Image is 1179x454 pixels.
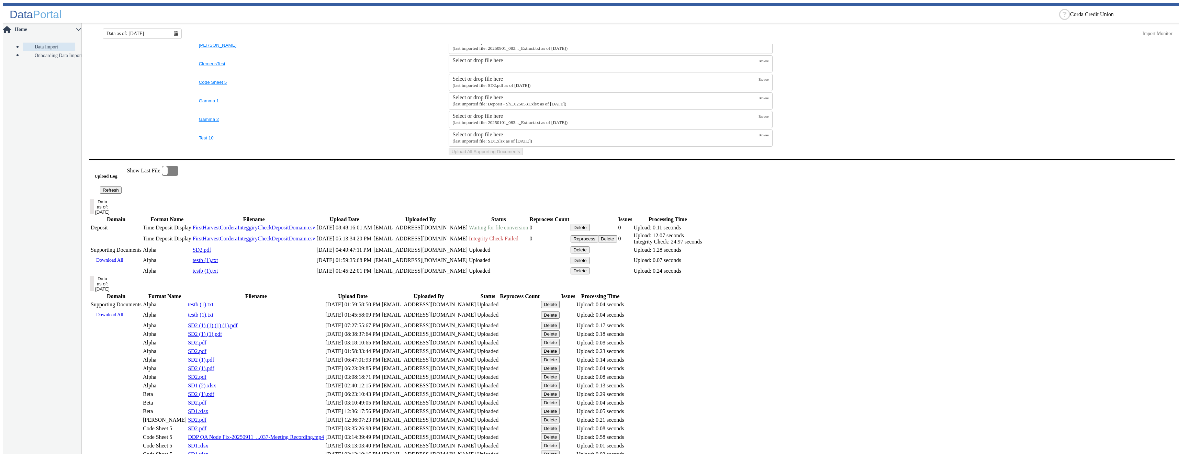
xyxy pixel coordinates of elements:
[477,408,498,414] span: Uploaded
[316,216,373,223] th: Upload Date
[14,27,76,32] span: Home
[193,268,218,274] a: testb (1).txt
[3,36,81,66] p-accordion-content: Home
[633,257,702,263] div: Upload: 0.07 seconds
[381,321,476,329] td: [EMAIL_ADDRESS][DOMAIN_NAME]
[199,61,360,66] button: ClemensTest
[143,254,192,266] td: Alpha
[633,239,702,245] div: Integrity Check: 24.97 seconds
[1143,31,1173,36] a: This is available for Darling Employees only
[90,276,94,291] button: Data as of: [DATE]
[100,186,122,194] button: Refresh
[188,322,237,328] a: SD2 (1) (1) (1) (1).pdf
[576,293,624,300] th: Processing Time
[469,225,528,230] span: Waiting for file conversion
[90,246,142,254] td: Supporting Documents
[23,43,75,51] a: Data Import
[576,340,624,346] div: Upload: 0.08 seconds
[541,322,560,329] button: Delete
[188,312,213,318] a: testb (1).txt
[90,199,94,214] button: Data as of: [DATE]
[1059,9,1070,20] div: Help
[576,374,624,380] div: Upload: 0.08 seconds
[188,391,214,397] a: SD2 (1).pdf
[477,374,498,380] span: Uploaded
[325,300,381,308] td: [DATE] 01:59:58:50 PM
[373,267,468,275] td: [EMAIL_ADDRESS][DOMAIN_NAME]
[373,246,468,254] td: [EMAIL_ADDRESS][DOMAIN_NAME]
[188,443,208,449] a: SD1.xlsx
[381,416,476,424] td: [EMAIL_ADDRESS][DOMAIN_NAME]
[199,80,360,85] button: Code Sheet 5
[143,382,187,389] td: Alpha
[316,232,373,245] td: [DATE] 05:13:34:20 PM
[143,416,187,424] td: [PERSON_NAME]
[598,235,617,242] button: Delete
[325,356,381,364] td: [DATE] 06:47:01:93 PM
[95,199,110,215] div: Data as of: [DATE]
[1070,11,1173,18] ng-select: Corda Credit Union
[576,400,624,406] div: Upload: 0.04 seconds
[477,357,498,363] span: Uploaded
[325,399,381,407] td: [DATE] 03:10:49:05 PM
[325,390,381,398] td: [DATE] 06:23:10:43 PM
[759,78,768,81] span: Browse
[188,348,206,354] a: SD2.pdf
[143,424,187,432] td: Code Sheet 5
[618,216,633,223] th: Issues
[576,348,624,354] div: Upload: 0.23 seconds
[477,365,498,371] span: Uploaded
[373,232,468,245] td: [EMAIL_ADDRESS][DOMAIN_NAME]
[759,41,768,44] span: Browse
[381,373,476,381] td: [EMAIL_ADDRESS][DOMAIN_NAME]
[469,257,490,263] span: Uploaded
[23,51,75,60] a: Onboarding Data Import
[143,309,187,321] td: Alpha
[541,301,560,308] button: Delete
[561,293,575,300] th: Issues
[325,382,381,389] td: [DATE] 02:40:12:15 PM
[576,417,624,423] div: Upload: 0.21 seconds
[381,390,476,398] td: [EMAIL_ADDRESS][DOMAIN_NAME]
[541,339,560,346] button: Delete
[633,216,702,223] th: Processing Time
[541,356,560,363] button: Delete
[316,267,373,275] td: [DATE] 01:45:22:01 PM
[90,224,142,231] td: Deposit
[199,98,360,103] button: Gamma 1
[529,224,570,231] td: 0
[477,400,498,406] span: Uploaded
[576,331,624,337] div: Upload: 0.18 seconds
[477,443,498,449] span: Uploaded
[91,255,129,266] a: Download All
[381,433,476,441] td: [EMAIL_ADDRESS][DOMAIN_NAME]
[541,365,560,372] button: Delete
[188,331,222,337] a: SD2 (1) (1).pdf
[477,302,498,307] span: Uploaded
[193,225,315,230] a: FirstHarvestCorderaInteggiryCheckDepositDomain.csv
[576,302,624,308] div: Upload: 0.04 seconds
[449,148,523,155] button: Upload All Supporting Documents
[469,268,490,274] span: Uploaded
[373,216,468,223] th: Uploaded By
[759,115,768,118] span: Browse
[193,257,218,263] a: testb (1).txt
[576,434,624,440] div: Upload: 0.58 seconds
[325,424,381,432] td: [DATE] 03:35:26:98 PM
[188,357,214,363] a: SD2 (1).pdf
[381,356,476,364] td: [EMAIL_ADDRESS][DOMAIN_NAME]
[571,267,589,274] button: Delete
[541,433,560,441] button: Delete
[381,293,476,300] th: Uploaded By
[373,224,468,231] td: [EMAIL_ADDRESS][DOMAIN_NAME]
[477,383,498,388] span: Uploaded
[199,135,360,140] button: Test 10
[381,399,476,407] td: [EMAIL_ADDRESS][DOMAIN_NAME]
[477,340,498,345] span: Uploaded
[127,166,178,194] app-toggle-switch: Enable this to show only the last file loaded
[381,330,476,338] td: [EMAIL_ADDRESS][DOMAIN_NAME]
[759,96,768,100] span: Browse
[452,57,759,64] div: Select or drop file here
[199,43,360,48] button: [PERSON_NAME]
[188,383,216,388] a: SD1 (2).xlsx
